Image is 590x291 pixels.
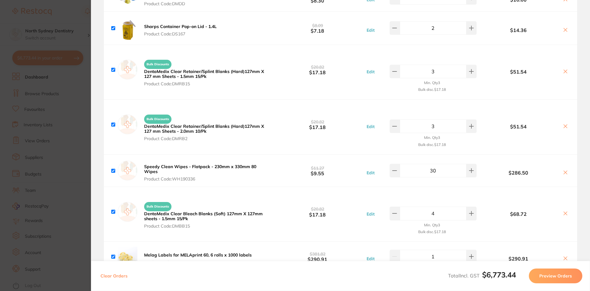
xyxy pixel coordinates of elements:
[144,224,270,228] span: Product Code: DMBB15
[311,206,324,212] span: $20.82
[272,165,363,176] b: $9.55
[144,24,217,29] b: Sharps Container Pop-on Lid - 1.4L
[311,64,324,70] span: $20.82
[99,269,129,283] button: Clear Orders
[478,69,559,75] b: $51.54
[142,199,272,229] button: Bulk Discounts DentaMedix Clear Bleach Blanks (Soft) 127mm X 127mm sheets - 1.5mm 15/Pk Product C...
[118,115,137,134] img: empty.jpg
[144,123,264,134] b: DentaMedix Clear Retainer/Splint Blanks (Hard)127mm X 127 mm Sheets - 2.0mm 10/Pk
[418,143,446,147] small: Bulk disc. $17.18
[272,206,363,217] b: $17.18
[144,60,171,69] span: Bulk Discounts
[448,273,516,279] span: Total Incl. GST
[144,252,252,258] b: Melag Labels for MELAprint 60, 6 rolls x 1000 labels
[311,165,324,171] span: $11.27
[310,251,325,257] span: $381.82
[142,112,272,141] button: Bulk Discounts DentaMedix Clear Retainer/Splint Blanks (Hard)127mm X 127 mm Sheets - 2.0mm 10/Pk ...
[312,23,323,28] span: $8.09
[272,251,363,262] b: $290.91
[144,202,171,211] span: Bulk Discounts
[144,136,270,141] span: Product Code: DMRB2
[478,256,559,261] b: $290.91
[118,161,137,180] img: empty.jpg
[142,24,218,37] button: Sharps Container Pop-on Lid - 1.4L Product Code:DS167
[144,1,267,6] span: Product Code: DMDD
[418,87,446,92] small: Bulk disc. $17.18
[272,64,363,75] b: $17.18
[418,230,446,234] small: Bulk disc. $17.18
[365,170,376,176] button: Edit
[365,211,376,217] button: Edit
[424,81,440,85] small: Min. Qty 3
[365,124,376,129] button: Edit
[424,135,440,140] small: Min. Qty 3
[144,31,217,36] span: Product Code: DS167
[118,202,137,222] img: empty.jpg
[142,252,254,265] button: Melag Labels for MELAprint 60, 6 rolls x 1000 labels Product Code:BIOMEL41942
[144,115,171,124] span: Bulk Discounts
[478,170,559,176] b: $286.50
[478,124,559,129] b: $51.54
[311,119,324,125] span: $20.82
[142,164,272,182] button: Speedy Clean Wipes - Flatpack - 230mm x 330mm 80 Wipes Product Code:WH190336
[478,211,559,217] b: $68.72
[142,57,272,87] button: Bulk Discounts DentaMedix Clear Retainer/Splint Blanks (Hard)127mm X 127 mm Sheets - 1.5mm 15/Pk ...
[144,176,270,181] span: Product Code: WH190336
[482,270,516,279] b: $6,773.44
[424,223,440,227] small: Min. Qty 3
[118,60,137,79] img: empty.jpg
[118,17,137,40] img: aGJwMmR3eg
[365,27,376,33] button: Edit
[272,22,363,34] b: $7.18
[144,211,263,221] b: DentaMedix Clear Bleach Blanks (Soft) 127mm X 127mm sheets - 1.5mm 15/Pk
[144,81,270,86] span: Product Code: DMRB15
[272,119,363,130] b: $17.18
[144,260,252,265] span: Product Code: BIOMEL41942
[478,27,559,33] b: $14.36
[365,69,376,75] button: Edit
[144,69,264,79] b: DentaMedix Clear Retainer/Splint Blanks (Hard)127mm X 127 mm Sheets - 1.5mm 15/Pk
[365,256,376,261] button: Edit
[118,247,137,266] img: Yzl6OXMwZw
[529,269,582,283] button: Preview Orders
[144,164,256,174] b: Speedy Clean Wipes - Flatpack - 230mm x 330mm 80 Wipes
